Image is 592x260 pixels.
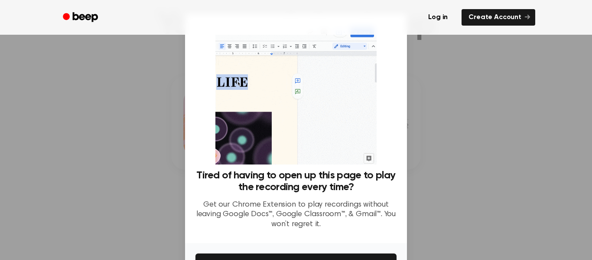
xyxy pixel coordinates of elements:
[57,9,106,26] a: Beep
[195,200,397,230] p: Get our Chrome Extension to play recordings without leaving Google Docs™, Google Classroom™, & Gm...
[420,7,456,27] a: Log in
[462,9,535,26] a: Create Account
[215,24,376,165] img: Beep extension in action
[195,170,397,193] h3: Tired of having to open up this page to play the recording every time?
